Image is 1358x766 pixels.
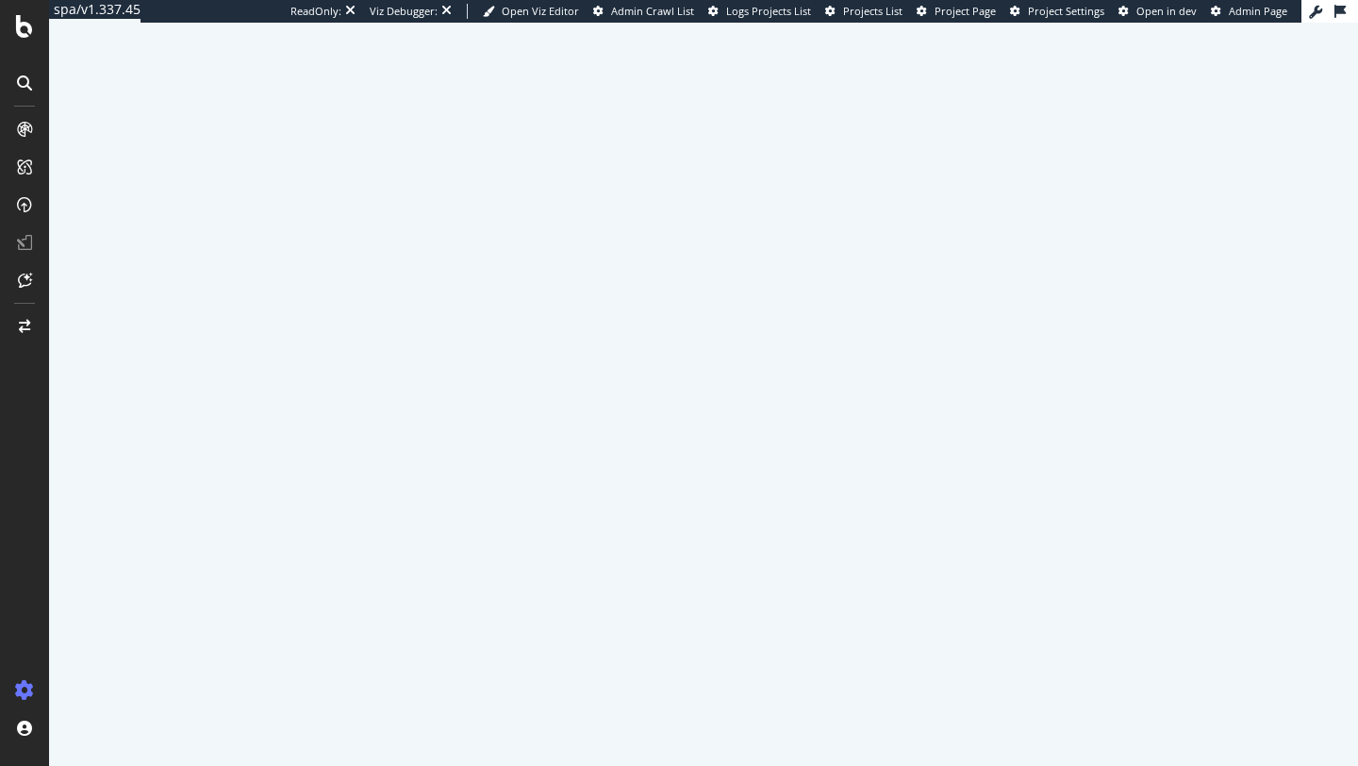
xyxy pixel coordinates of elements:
[708,4,811,19] a: Logs Projects List
[370,4,438,19] div: Viz Debugger:
[1118,4,1197,19] a: Open in dev
[825,4,903,19] a: Projects List
[843,4,903,18] span: Projects List
[636,345,771,413] div: animation
[483,4,579,19] a: Open Viz Editor
[1010,4,1104,19] a: Project Settings
[593,4,694,19] a: Admin Crawl List
[502,4,579,18] span: Open Viz Editor
[611,4,694,18] span: Admin Crawl List
[1028,4,1104,18] span: Project Settings
[935,4,996,18] span: Project Page
[1211,4,1287,19] a: Admin Page
[1136,4,1197,18] span: Open in dev
[1229,4,1287,18] span: Admin Page
[917,4,996,19] a: Project Page
[726,4,811,18] span: Logs Projects List
[290,4,341,19] div: ReadOnly:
